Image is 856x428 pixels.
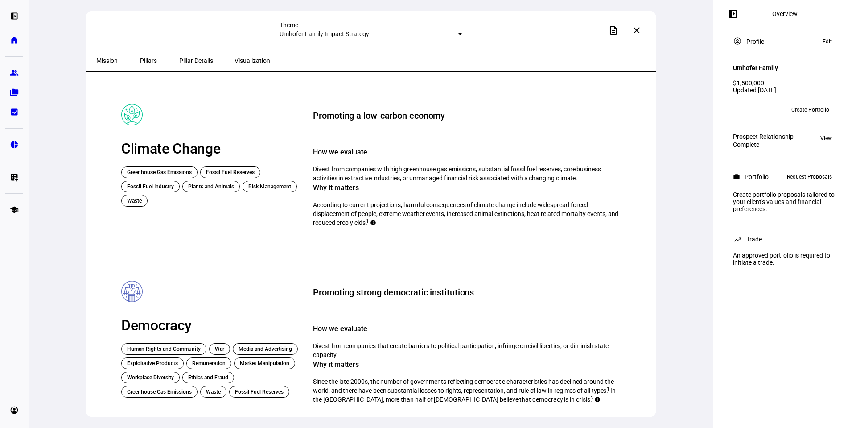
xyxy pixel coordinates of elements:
[5,31,23,49] a: home
[772,10,798,17] div: Overview
[186,357,231,369] div: Remuneration
[5,83,23,101] a: folder_copy
[733,141,794,148] div: Complete
[200,386,226,398] div: Waste
[10,173,19,182] eth-mat-symbol: list_alt_add
[728,8,738,19] mat-icon: left_panel_open
[121,316,302,334] div: Democracy
[121,281,143,302] img: Pillar icon
[750,107,757,113] span: JC
[733,133,794,140] div: Prospect Relationship
[313,109,445,122] div: Promoting a low-carbon economy
[607,386,610,392] sup: 1
[10,12,19,21] eth-mat-symbol: left_panel_open
[746,38,764,45] div: Profile
[209,343,230,355] div: War
[733,36,836,47] eth-panel-overview-card-header: Profile
[313,378,616,403] span: Since the late 2000s, the number of governments reflecting democratic characteristics has decline...
[733,171,836,182] eth-panel-overview-card-header: Portfolio
[791,103,829,117] span: Create Portfolio
[366,218,369,224] sup: 1
[733,234,836,245] eth-panel-overview-card-header: Trade
[728,248,842,270] div: An approved portfolio is required to initiate a trade.
[313,286,474,299] div: Promoting strong democratic institutions
[5,64,23,82] a: group
[733,87,836,94] div: Updated [DATE]
[140,58,157,64] span: Pillars
[784,103,836,117] button: Create Portfolio
[280,30,369,37] mat-select-trigger: Umhofer Family Impact Strategy
[818,36,836,47] button: Edit
[782,171,836,182] button: Request Proposals
[10,406,19,415] eth-mat-symbol: account_circle
[10,140,19,149] eth-mat-symbol: pie_chart
[233,343,298,355] div: Media and Advertising
[121,140,302,158] div: Climate Change
[591,395,594,401] sup: 2
[121,386,198,398] div: Greenhouse Gas Emissions
[313,147,625,158] div: How we evaluate
[313,342,609,358] span: Divest from companies that create barriers to political participation, infringe on civil libertie...
[179,58,213,64] span: Pillar Details
[10,88,19,97] eth-mat-symbol: folder_copy
[10,108,19,116] eth-mat-symbol: bid_landscape
[313,324,625,334] div: How we evaluate
[229,386,289,398] div: Fossil Fuel Reserves
[631,25,642,36] mat-icon: close
[733,235,742,244] mat-icon: trending_up
[745,173,769,180] div: Portfolio
[313,183,625,193] div: Why it matters
[182,372,234,383] div: Ethics and Fraud
[121,181,180,192] div: Fossil Fuel Industry
[820,133,832,144] span: View
[5,136,23,154] a: pie_chart
[121,372,180,383] div: Workplace Diversity
[200,166,260,178] div: Fossil Fuel Reserves
[370,219,381,230] mat-icon: info
[787,171,832,182] span: Request Proposals
[816,133,836,144] button: View
[733,79,836,87] div: $1,500,000
[96,58,118,64] span: Mission
[736,107,745,113] span: MB
[5,103,23,121] a: bid_landscape
[608,25,619,36] mat-icon: description
[823,36,832,47] span: Edit
[10,68,19,77] eth-mat-symbol: group
[728,187,842,216] div: Create portfolio proposals tailored to your client's values and financial preferences.
[121,166,198,178] div: Greenhouse Gas Emissions
[280,21,462,29] div: Theme
[313,166,601,182] span: Divest from companies with high greenhouse gas emissions, substantial fossil fuel reserves, core ...
[121,343,206,355] div: Human Rights and Community
[235,58,270,64] span: Visualization
[121,195,148,207] div: Waste
[10,205,19,214] eth-mat-symbol: school
[121,104,143,125] img: Pillar icon
[746,236,762,243] div: Trade
[10,36,19,45] eth-mat-symbol: home
[313,201,618,226] span: According to current projections, harmful consequences of climate change include widespread force...
[313,359,625,370] div: Why it matters
[182,181,240,192] div: Plants and Animals
[594,396,605,407] mat-icon: info
[234,357,295,369] div: Market Manipulation
[243,181,297,192] div: Risk Management
[733,64,778,71] h4: Umhofer Family
[733,173,740,180] mat-icon: work
[121,357,184,369] div: Exploitative Products
[733,37,742,46] mat-icon: account_circle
